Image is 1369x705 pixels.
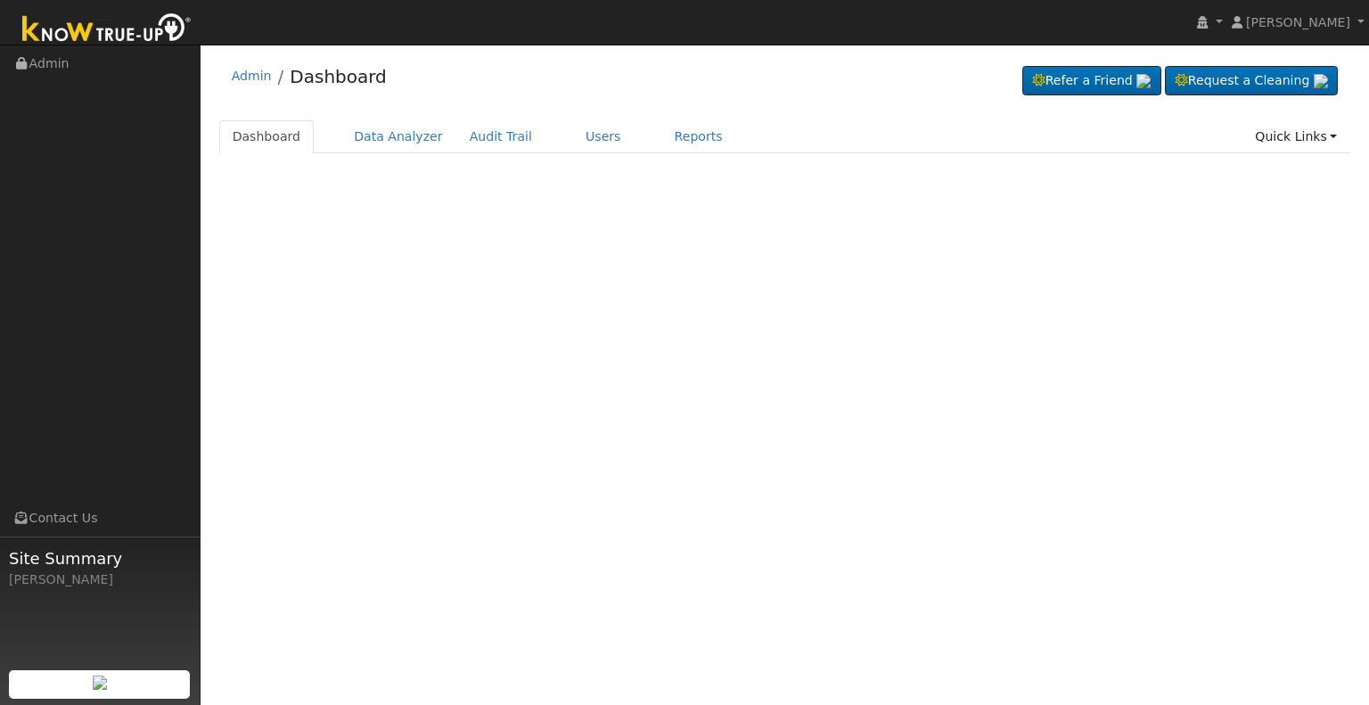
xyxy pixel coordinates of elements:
a: Data Analyzer [340,120,456,153]
img: Know True-Up [13,10,201,50]
a: Request a Cleaning [1165,66,1338,96]
div: [PERSON_NAME] [9,570,191,589]
a: Reports [661,120,736,153]
span: Site Summary [9,546,191,570]
img: retrieve [93,676,107,690]
a: Users [572,120,635,153]
a: Admin [232,69,272,83]
a: Dashboard [290,66,387,87]
img: retrieve [1136,74,1151,88]
a: Quick Links [1242,120,1350,153]
span: [PERSON_NAME] [1246,15,1350,29]
a: Refer a Friend [1022,66,1161,96]
a: Audit Trail [456,120,545,153]
img: retrieve [1314,74,1328,88]
a: Dashboard [219,120,315,153]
